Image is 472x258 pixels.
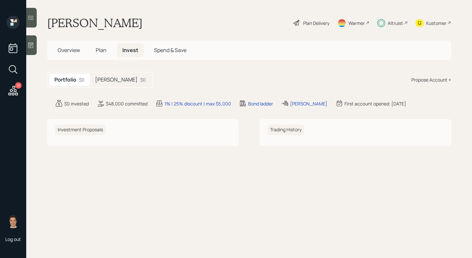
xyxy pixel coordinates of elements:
[7,215,20,228] img: tyler-end-headshot.png
[5,236,21,242] div: Log out
[267,124,304,135] h6: Trading History
[15,82,22,89] div: 13
[64,100,89,107] div: $0 invested
[165,100,231,107] div: 1% | 25% discount | max $5,000
[426,20,446,27] div: Kustomer
[79,76,85,83] div: $0
[58,46,80,54] span: Overview
[303,20,329,27] div: Plan Delivery
[95,77,138,83] h5: [PERSON_NAME]
[54,77,76,83] h5: Portfolio
[348,20,365,27] div: Warmer
[290,100,327,107] div: [PERSON_NAME]
[344,100,406,107] div: First account opened: [DATE]
[106,100,147,107] div: $48,000 committed
[248,100,273,107] div: Bond ladder
[411,76,451,83] div: Propose Account +
[140,76,146,83] div: $0
[154,46,187,54] span: Spend & Save
[122,46,138,54] span: Invest
[47,16,143,30] h1: [PERSON_NAME]
[96,46,107,54] span: Plan
[55,124,106,135] h6: Investment Proposals
[388,20,403,27] div: Altruist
